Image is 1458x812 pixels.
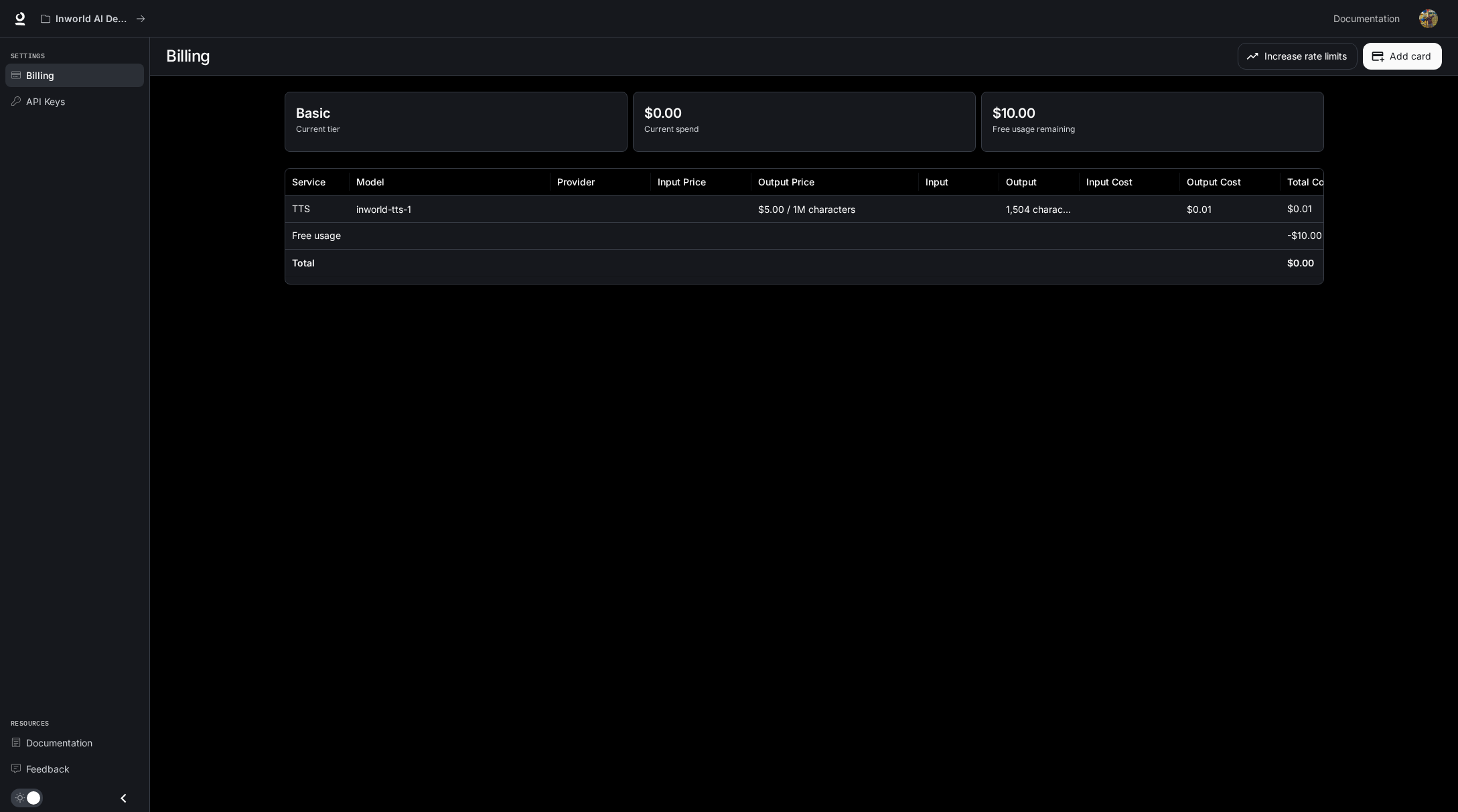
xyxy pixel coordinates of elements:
[296,123,616,135] p: Current tier
[350,195,551,222] div: inworld-tts-1
[926,176,948,187] div: Input
[5,90,144,113] a: API Keys
[993,123,1313,135] p: Free usage remaining
[658,176,706,187] div: Input Price
[356,176,384,187] div: Model
[1180,195,1281,222] div: $0.01
[27,790,40,805] span: Dark mode toggle
[26,68,54,82] span: Billing
[1006,176,1037,187] div: Output
[751,195,919,222] div: $5.00 / 1M characters
[1287,202,1312,216] p: $0.01
[26,762,70,776] span: Feedback
[56,13,131,25] p: Inworld AI Demos
[999,195,1080,222] div: 1,504 characters
[292,256,315,270] h6: Total
[5,731,144,754] a: Documentation
[108,785,139,812] button: Close drawer
[1287,176,1333,187] div: Total Cost
[1287,229,1322,242] p: -$10.00
[1187,176,1241,187] div: Output Cost
[644,103,964,123] p: $0.00
[26,736,92,750] span: Documentation
[1419,9,1438,28] img: User avatar
[1086,176,1133,187] div: Input Cost
[758,176,814,187] div: Output Price
[5,64,144,87] a: Billing
[1415,5,1442,32] button: User avatar
[1287,256,1314,270] h6: $0.00
[292,176,325,187] div: Service
[644,123,964,135] p: Current spend
[35,5,151,32] button: All workspaces
[5,757,144,781] a: Feedback
[292,229,341,242] p: Free usage
[1363,43,1442,70] button: Add card
[1328,5,1410,32] a: Documentation
[557,176,595,187] div: Provider
[292,202,310,216] p: TTS
[993,103,1313,123] p: $10.00
[1333,11,1400,27] span: Documentation
[1238,43,1358,70] button: Increase rate limits
[26,94,65,108] span: API Keys
[166,43,210,70] h1: Billing
[296,103,616,123] p: Basic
